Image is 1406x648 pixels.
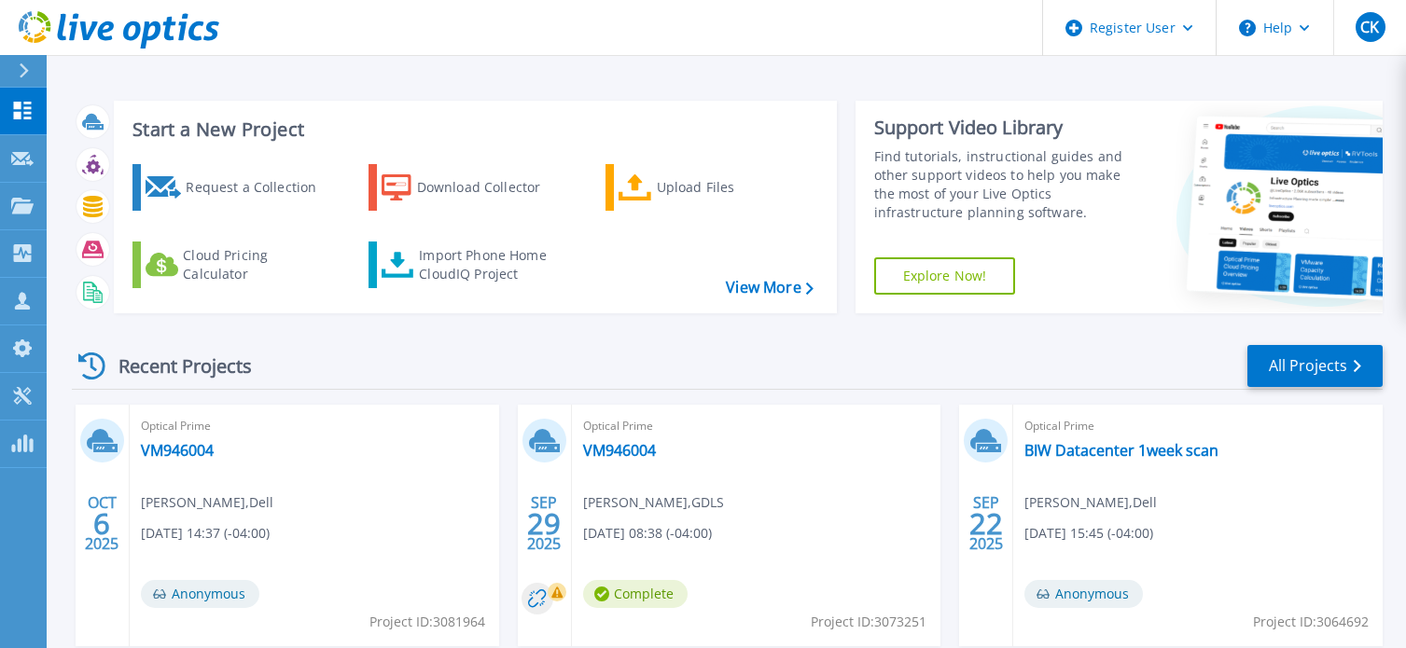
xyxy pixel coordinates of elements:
div: OCT 2025 [84,489,119,558]
span: [DATE] 08:38 (-04:00) [583,523,712,544]
span: Optical Prime [141,416,488,436]
div: SEP 2025 [526,489,562,558]
a: Explore Now! [874,257,1016,295]
div: Cloud Pricing Calculator [183,246,332,283]
div: Download Collector [417,169,566,206]
a: Upload Files [606,164,814,211]
h3: Start a New Project [132,119,813,140]
a: BIW Datacenter 1week scan [1024,441,1218,460]
a: VM946004 [583,441,656,460]
div: Upload Files [657,169,806,206]
a: Cloud Pricing Calculator [132,241,341,288]
span: CK [1360,20,1379,34]
div: Import Phone Home CloudIQ Project [419,246,564,283]
span: Complete [583,580,688,608]
a: View More [726,279,813,296]
span: [PERSON_NAME] , GDLS [583,492,724,513]
span: [PERSON_NAME] , Dell [141,492,273,513]
span: Anonymous [1024,580,1143,608]
span: [DATE] 14:37 (-04:00) [141,523,270,544]
a: VM946004 [141,441,214,460]
span: Optical Prime [1024,416,1371,436]
span: [PERSON_NAME] , Dell [1024,492,1157,513]
a: All Projects [1247,345,1383,387]
span: Anonymous [141,580,259,608]
span: [DATE] 15:45 (-04:00) [1024,523,1153,544]
span: Project ID: 3064692 [1253,612,1369,632]
span: 6 [93,516,110,531]
a: Download Collector [369,164,577,211]
div: SEP 2025 [968,489,1004,558]
div: Request a Collection [186,169,335,206]
span: Project ID: 3081964 [369,612,485,632]
span: Project ID: 3073251 [811,612,926,632]
div: Recent Projects [72,343,277,389]
span: Optical Prime [583,416,930,436]
span: 22 [969,516,1003,531]
div: Support Video Library [874,116,1139,140]
div: Find tutorials, instructional guides and other support videos to help you make the most of your L... [874,147,1139,222]
a: Request a Collection [132,164,341,211]
span: 29 [527,516,561,531]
